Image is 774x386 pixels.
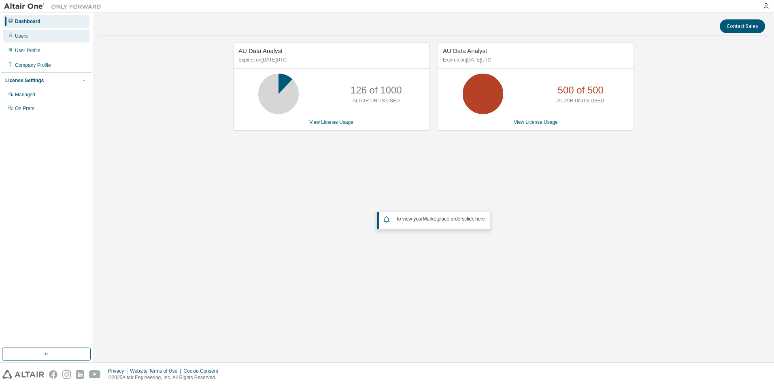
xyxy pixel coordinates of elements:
div: Users [15,33,28,39]
span: To view your click [396,216,485,222]
p: 126 of 1000 [351,83,402,97]
img: linkedin.svg [76,370,84,379]
div: Company Profile [15,62,51,68]
p: 500 of 500 [558,83,604,97]
img: Altair One [4,2,105,11]
div: Privacy [108,368,130,374]
p: Expires on [DATE] UTC [238,57,422,64]
a: View License Usage [309,119,353,125]
p: ALTAIR UNITS USED [353,98,400,104]
img: instagram.svg [62,370,71,379]
div: Cookie Consent [183,368,223,374]
p: Expires on [DATE] UTC [443,57,627,64]
a: here [475,216,485,222]
img: altair_logo.svg [2,370,44,379]
div: Dashboard [15,18,40,25]
p: © 2025 Altair Engineering, Inc. All Rights Reserved. [108,374,223,381]
img: youtube.svg [89,370,101,379]
span: AU Data Analyst [238,47,283,54]
div: Managed [15,91,35,98]
div: License Settings [5,77,44,84]
p: ALTAIR UNITS USED [557,98,604,104]
div: Website Terms of Use [130,368,183,374]
img: facebook.svg [49,370,57,379]
a: View License Usage [514,119,558,125]
button: Contact Sales [720,19,765,33]
em: Marketplace orders [423,216,465,222]
div: On Prem [15,105,34,112]
div: User Profile [15,47,40,54]
span: AU Data Analyst [443,47,487,54]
